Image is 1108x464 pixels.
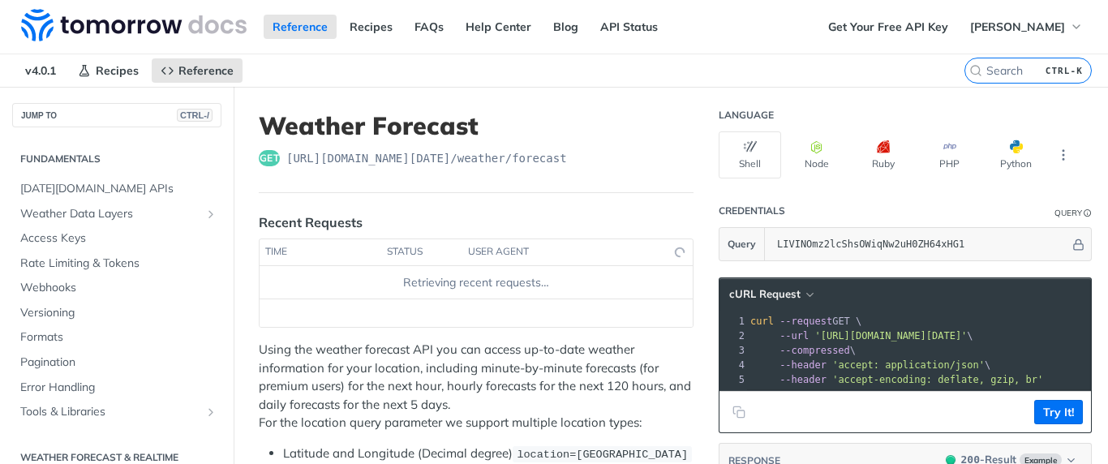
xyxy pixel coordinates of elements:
[1041,62,1087,79] kbd: CTRL-K
[1034,400,1083,424] button: Try It!
[12,177,221,201] a: [DATE][DOMAIN_NAME] APIs
[16,58,65,83] span: v4.0.1
[961,15,1092,39] button: [PERSON_NAME]
[20,256,217,272] span: Rate Limiting & Tokens
[719,204,785,217] div: Credentials
[178,63,234,78] span: Reference
[719,358,747,372] div: 4
[204,208,217,221] button: Show subpages for Weather Data Layers
[832,359,985,371] span: 'accept: application/json'
[1054,207,1092,219] div: QueryInformation
[341,15,402,39] a: Recipes
[852,131,914,178] button: Ruby
[728,237,756,251] span: Query
[12,202,221,226] a: Weather Data LayersShow subpages for Weather Data Layers
[20,404,200,420] span: Tools & Libraries
[266,274,686,291] div: Retrieving recent requests…
[779,345,850,356] span: --compressed
[729,287,801,301] span: cURL Request
[406,15,453,39] a: FAQs
[12,152,221,166] h2: Fundamentals
[96,63,139,78] span: Recipes
[12,301,221,325] a: Versioning
[750,345,856,356] span: \
[20,181,217,197] span: [DATE][DOMAIN_NAME] APIs
[719,228,765,260] button: Query
[152,58,243,83] a: Reference
[785,131,848,178] button: Node
[750,316,861,327] span: GET \
[544,15,587,39] a: Blog
[20,305,217,321] span: Versioning
[20,206,200,222] span: Weather Data Layers
[819,15,957,39] a: Get Your Free API Key
[260,239,381,265] th: time
[259,111,694,140] h1: Weather Forecast
[12,350,221,375] a: Pagination
[457,15,540,39] a: Help Center
[970,19,1065,34] span: [PERSON_NAME]
[969,64,982,77] svg: Search
[724,286,818,303] button: cURL Request
[259,341,694,432] p: Using the weather forecast API you can access up-to-date weather information for your location, i...
[719,314,747,329] div: 1
[779,359,827,371] span: --header
[177,109,213,122] span: CTRL-/
[12,251,221,276] a: Rate Limiting & Tokens
[719,372,747,387] div: 5
[462,239,660,265] th: user agent
[769,228,1070,260] input: apikey
[1056,148,1071,162] svg: More ellipsis
[12,276,221,300] a: Webhooks
[779,316,832,327] span: --request
[1070,236,1087,252] button: Hide
[259,213,363,232] div: Recent Requests
[719,329,747,343] div: 2
[286,150,567,166] span: https://api.tomorrow.io/v4/weather/forecast
[21,9,247,41] img: Tomorrow.io Weather API Docs
[517,449,688,461] span: location=[GEOGRAPHIC_DATA]
[750,316,774,327] span: curl
[750,330,973,342] span: \
[12,376,221,400] a: Error Handling
[591,15,667,39] a: API Status
[283,445,694,463] li: Latitude and Longitude (Decimal degree)
[12,226,221,251] a: Access Keys
[1051,143,1076,167] button: More Languages
[12,103,221,127] button: JUMP TOCTRL-/
[20,280,217,296] span: Webhooks
[1054,207,1082,219] div: Query
[719,131,781,178] button: Shell
[381,239,462,265] th: status
[779,330,809,342] span: --url
[814,330,967,342] span: '[URL][DOMAIN_NAME][DATE]'
[204,406,217,419] button: Show subpages for Tools & Libraries
[12,400,221,424] a: Tools & LibrariesShow subpages for Tools & Libraries
[719,109,774,122] div: Language
[259,150,280,166] span: get
[69,58,148,83] a: Recipes
[728,400,750,424] button: Copy to clipboard
[20,329,217,346] span: Formats
[20,380,217,396] span: Error Handling
[20,230,217,247] span: Access Keys
[985,131,1047,178] button: Python
[832,374,1043,385] span: 'accept-encoding: deflate, gzip, br'
[779,374,827,385] span: --header
[264,15,337,39] a: Reference
[12,325,221,350] a: Formats
[20,354,217,371] span: Pagination
[918,131,981,178] button: PHP
[719,343,747,358] div: 3
[1084,209,1092,217] i: Information
[750,359,990,371] span: \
